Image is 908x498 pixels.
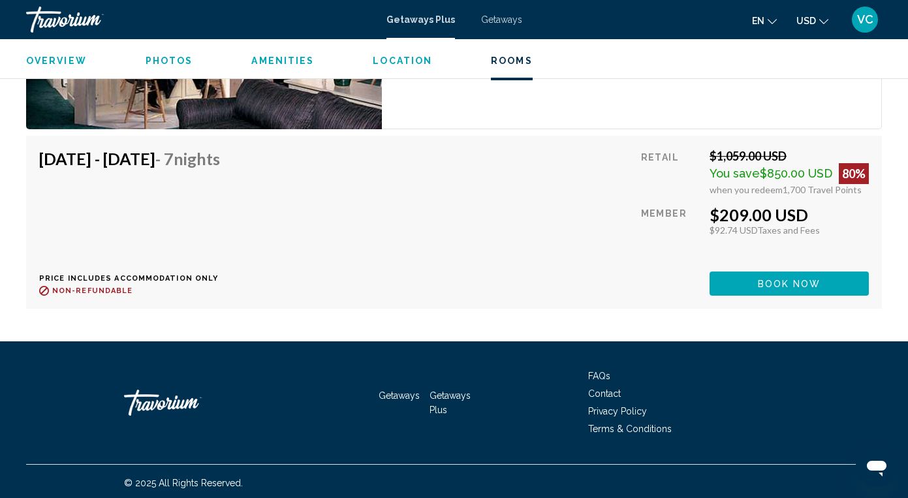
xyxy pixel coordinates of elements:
[386,14,455,25] a: Getaways Plus
[752,16,764,26] span: en
[641,149,700,195] div: Retail
[588,424,672,434] a: Terms & Conditions
[641,205,700,262] div: Member
[373,55,432,67] button: Location
[26,55,87,66] span: Overview
[758,279,821,289] span: Book now
[52,287,133,295] span: Non-refundable
[26,55,87,67] button: Overview
[26,7,373,33] a: Travorium
[752,11,777,30] button: Change language
[760,166,832,180] span: $850.00 USD
[710,166,760,180] span: You save
[146,55,193,67] button: Photos
[588,371,610,381] a: FAQs
[710,149,869,163] div: $1,059.00 USD
[710,184,783,195] span: when you redeem
[588,388,621,399] a: Contact
[39,149,220,168] h4: [DATE] - [DATE]
[857,13,873,26] span: VC
[796,16,816,26] span: USD
[783,184,862,195] span: 1,700 Travel Points
[588,406,647,416] a: Privacy Policy
[757,225,820,236] span: Taxes and Fees
[848,6,882,33] button: User Menu
[796,11,828,30] button: Change currency
[124,478,243,488] span: © 2025 All Rights Reserved.
[839,163,869,184] div: 80%
[124,383,255,422] a: Travorium
[251,55,314,66] span: Amenities
[710,205,869,225] div: $209.00 USD
[710,225,869,236] div: $92.74 USD
[174,149,220,168] span: Nights
[856,446,898,488] iframe: Button to launch messaging window
[481,14,522,25] a: Getaways
[430,390,471,415] a: Getaways Plus
[373,55,432,66] span: Location
[39,274,230,283] p: Price includes accommodation only
[379,390,420,401] a: Getaways
[491,55,533,66] span: Rooms
[146,55,193,66] span: Photos
[155,149,220,168] span: - 7
[251,55,314,67] button: Amenities
[710,272,869,296] button: Book now
[491,55,533,67] button: Rooms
